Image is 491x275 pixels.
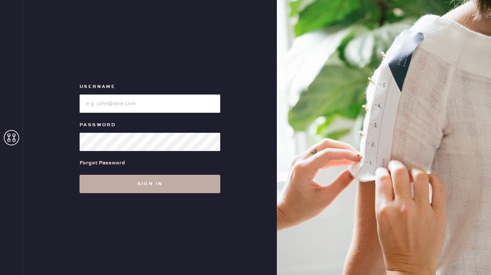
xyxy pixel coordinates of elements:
[80,94,220,113] input: e.g. john@doe.com
[80,120,220,130] label: Password
[80,159,125,167] div: Forgot Password
[80,151,125,175] a: Forgot Password
[80,82,220,91] label: Username
[80,175,220,193] button: Sign in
